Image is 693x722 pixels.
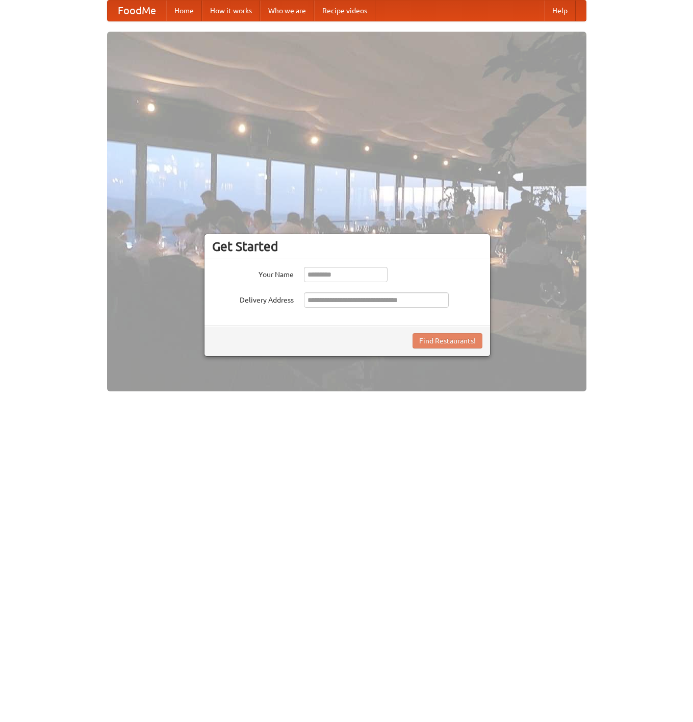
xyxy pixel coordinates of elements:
[202,1,260,21] a: How it works
[212,239,482,254] h3: Get Started
[212,267,294,280] label: Your Name
[314,1,375,21] a: Recipe videos
[212,292,294,305] label: Delivery Address
[413,333,482,348] button: Find Restaurants!
[108,1,166,21] a: FoodMe
[544,1,576,21] a: Help
[166,1,202,21] a: Home
[260,1,314,21] a: Who we are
